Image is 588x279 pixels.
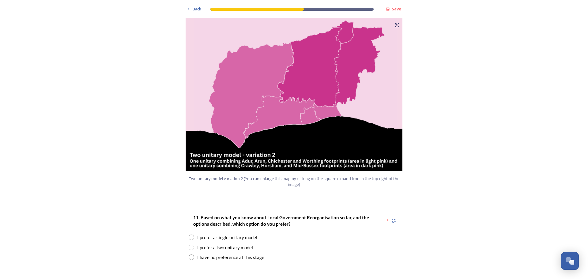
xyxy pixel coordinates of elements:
span: Back [193,6,201,12]
span: Two unitary model variation 2 (You can enlarge this map by clicking on the square expand icon in ... [188,176,400,187]
strong: Save [392,6,401,12]
div: I prefer a two unitary model [197,244,253,251]
strong: 11. Based on what you know about Local Government Reorganisation so far, and the options describe... [193,215,370,227]
div: I prefer a single unitary model [197,234,257,241]
div: I have no preference at this stage [197,254,264,261]
button: Open Chat [561,252,579,270]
